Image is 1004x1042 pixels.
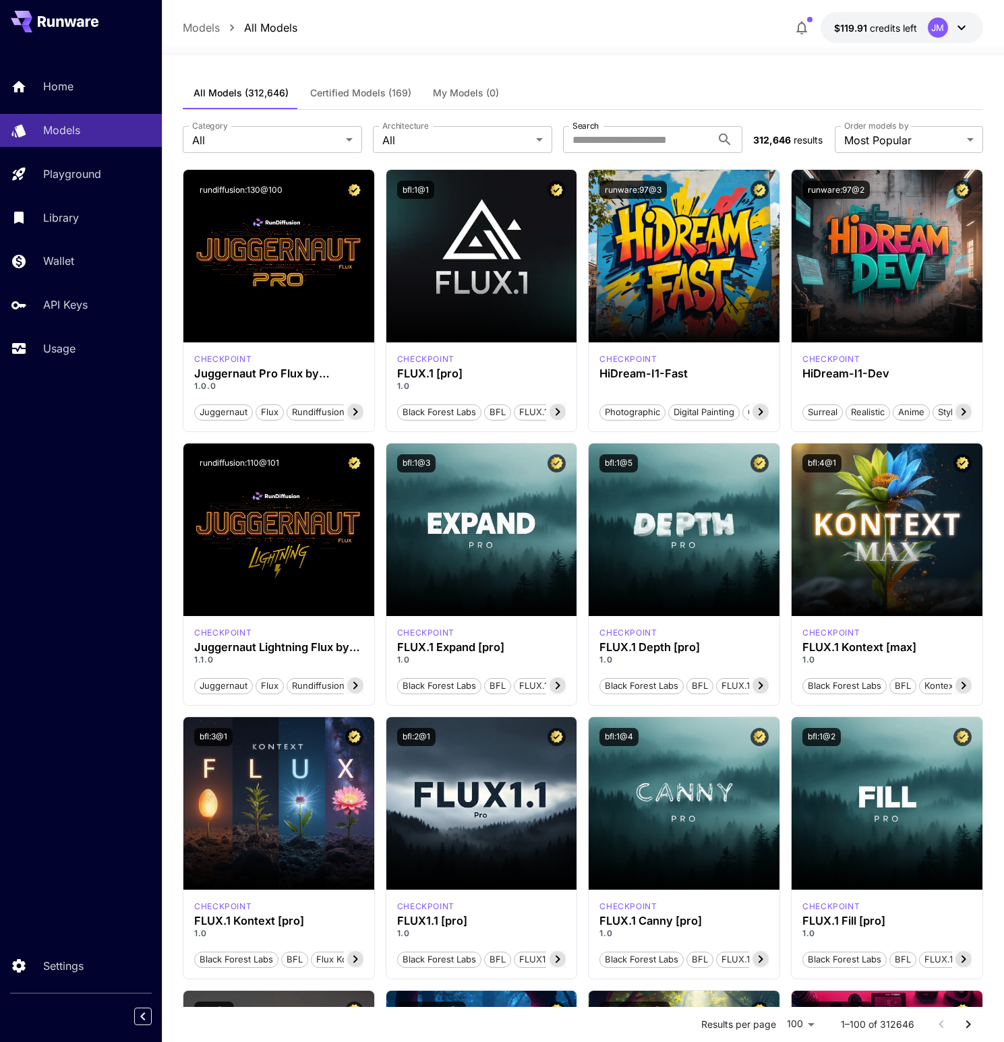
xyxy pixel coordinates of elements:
[397,627,454,639] p: checkpoint
[716,950,808,968] button: FLUX.1 Canny [pro]
[514,953,579,967] span: FLUX1.1 [pro]
[890,679,916,693] span: BFL
[194,353,252,365] p: checkpoint
[194,915,363,927] div: FLUX.1 Kontext [pro]
[194,900,252,913] p: checkpoint
[834,21,917,35] div: $119.9088
[750,1002,769,1020] button: Certified Model – Vetted for best performance and includes a commercial license.
[514,950,580,968] button: FLUX1.1 [pro]
[802,367,972,380] h3: HiDream-I1-Dev
[802,403,843,421] button: Surreal
[134,1008,152,1025] button: Collapse sidebar
[144,1004,162,1029] div: Collapse sidebar
[287,406,349,419] span: rundiffusion
[802,654,972,666] p: 1.0
[397,380,566,392] p: 1.0
[398,953,481,967] span: Black Forest Labs
[397,403,481,421] button: Black Forest Labs
[282,953,307,967] span: BFL
[716,677,806,694] button: FLUX.1 Depth [pro]
[310,87,411,99] span: Certified Models (169)
[600,406,665,419] span: Photographic
[599,677,684,694] button: Black Forest Labs
[802,900,860,913] div: fluxpro
[397,728,436,746] button: bfl:2@1
[194,1002,234,1020] button: bfl:2@2
[599,353,657,365] div: HiDream Fast
[919,950,996,968] button: FLUX.1 Fill [pro]
[194,900,252,913] div: FLUX.1 Kontext [pro]
[244,20,297,36] a: All Models
[600,679,683,693] span: Black Forest Labs
[194,367,363,380] h3: Juggernaut Pro Flux by RunDiffusion
[43,340,76,357] p: Usage
[599,654,769,666] p: 1.0
[485,953,510,967] span: BFL
[43,166,101,182] p: Playground
[572,120,599,131] label: Search
[194,87,289,99] span: All Models (312,646)
[750,181,769,199] button: Certified Model – Vetted for best performance and includes a commercial license.
[397,900,454,913] div: fluxpro
[194,654,363,666] p: 1.1.0
[194,380,363,392] p: 1.0.0
[183,20,220,36] a: Models
[397,641,566,654] h3: FLUX.1 Expand [pro]
[802,915,972,927] div: FLUX.1 Fill [pro]
[397,627,454,639] div: fluxpro
[194,950,278,968] button: Black Forest Labs
[742,403,794,421] button: Cinematic
[844,120,908,131] label: Order models by
[397,353,454,365] div: fluxpro
[397,367,566,380] h3: FLUX.1 [pro]
[686,950,713,968] button: BFL
[599,641,769,654] h3: FLUX.1 Depth [pro]
[802,641,972,654] h3: FLUX.1 Kontext [max]
[928,18,948,38] div: JM
[846,406,889,419] span: Realistic
[256,403,284,421] button: flux
[194,627,252,639] div: FLUX.1 D
[803,953,886,967] span: Black Forest Labs
[599,915,769,927] h3: FLUX.1 Canny [pro]
[397,900,454,913] p: checkpoint
[43,122,80,138] p: Models
[844,132,962,148] span: Most Popular
[802,627,860,639] p: checkpoint
[599,927,769,940] p: 1.0
[514,406,576,419] span: FLUX.1 [pro]
[599,353,657,365] p: checkpoint
[43,210,79,226] p: Library
[821,12,983,43] button: $119.9088JM
[194,641,363,654] div: Juggernaut Lightning Flux by RunDiffusion
[397,915,566,927] h3: FLUX1.1 [pro]
[743,406,794,419] span: Cinematic
[599,728,639,746] button: bfl:1@4
[345,181,363,199] button: Certified Model – Vetted for best performance and includes a commercial license.
[953,454,972,472] button: Certified Model – Vetted for best performance and includes a commercial license.
[599,367,769,380] h3: HiDream-I1-Fast
[397,1002,466,1020] button: runware:101@1
[194,627,252,639] p: checkpoint
[802,353,860,365] div: HiDream Dev
[256,677,284,694] button: flux
[397,950,481,968] button: Black Forest Labs
[485,679,510,693] span: BFL
[287,677,350,694] button: rundiffusion
[794,134,823,146] span: results
[397,353,454,365] p: checkpoint
[599,181,667,199] button: runware:97@3
[599,1002,670,1020] button: runware:100@1
[920,953,995,967] span: FLUX.1 Fill [pro]
[192,132,341,148] span: All
[802,1002,873,1020] button: runware:102@1
[195,953,278,967] span: Black Forest Labs
[599,900,657,913] p: checkpoint
[256,406,283,419] span: flux
[933,406,975,419] span: Stylized
[397,454,436,472] button: bfl:1@3
[43,297,88,313] p: API Keys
